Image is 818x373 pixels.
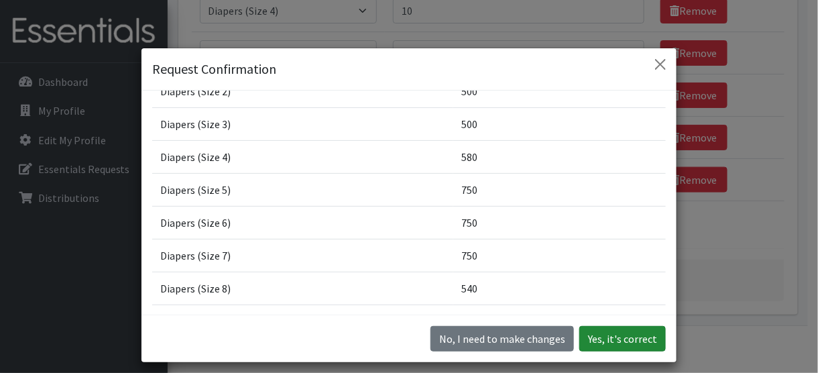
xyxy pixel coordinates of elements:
[152,108,453,141] td: Diapers (Size 3)
[152,59,276,79] h5: Request Confirmation
[453,75,666,108] td: 500
[152,174,453,207] td: Diapers (Size 5)
[650,54,671,75] button: Close
[453,174,666,207] td: 750
[152,75,453,108] td: Diapers (Size 2)
[152,272,453,305] td: Diapers (Size 8)
[579,326,666,352] button: Yes, it's correct
[453,108,666,141] td: 500
[453,207,666,239] td: 750
[453,141,666,174] td: 580
[152,207,453,239] td: Diapers (Size 6)
[453,239,666,272] td: 750
[453,272,666,305] td: 540
[430,326,574,352] button: No I need to make changes
[152,239,453,272] td: Diapers (Size 7)
[152,141,453,174] td: Diapers (Size 4)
